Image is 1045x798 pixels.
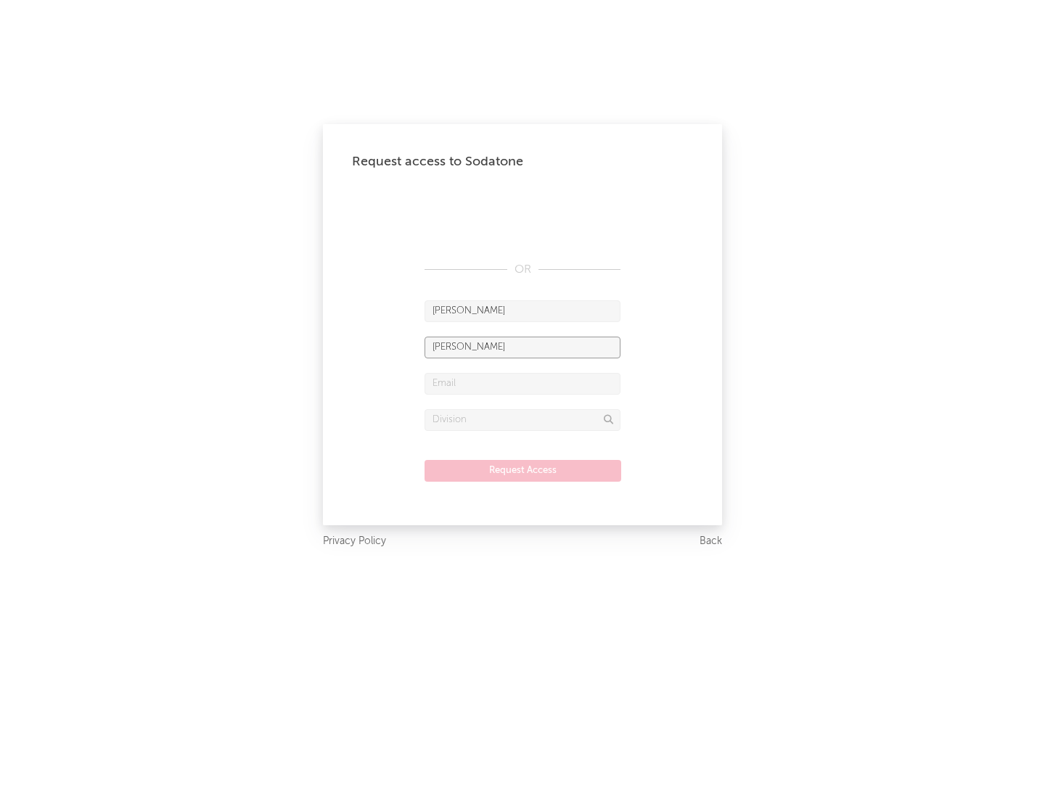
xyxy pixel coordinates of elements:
[425,337,620,358] input: Last Name
[352,153,693,170] div: Request access to Sodatone
[425,373,620,395] input: Email
[700,532,722,551] a: Back
[425,261,620,279] div: OR
[425,460,621,482] button: Request Access
[425,300,620,322] input: First Name
[323,532,386,551] a: Privacy Policy
[425,409,620,431] input: Division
